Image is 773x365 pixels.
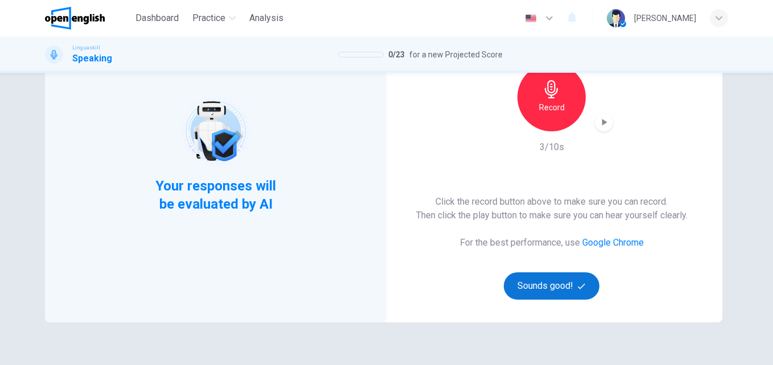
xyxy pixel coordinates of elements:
span: Your responses will be evaluated by AI [147,177,285,213]
button: Analysis [245,8,288,28]
span: for a new Projected Score [409,48,503,61]
h1: Speaking [72,52,112,65]
img: en [524,14,538,23]
img: Profile picture [607,9,625,27]
button: Practice [188,8,240,28]
button: Dashboard [131,8,183,28]
span: Linguaskill [72,44,100,52]
span: 0 / 23 [388,48,405,61]
span: Analysis [249,11,283,25]
span: Dashboard [135,11,179,25]
h6: Click the record button above to make sure you can record. Then click the play button to make sur... [416,195,688,222]
div: [PERSON_NAME] [634,11,696,25]
h6: For the best performance, use [460,236,644,250]
a: Google Chrome [582,237,644,248]
img: OpenEnglish logo [45,7,105,30]
button: Sounds good! [504,272,599,300]
h6: Record [539,101,565,114]
img: robot icon [179,95,252,167]
a: OpenEnglish logo [45,7,131,30]
button: Record [517,63,586,131]
h6: 3/10s [540,140,564,154]
span: Practice [192,11,225,25]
